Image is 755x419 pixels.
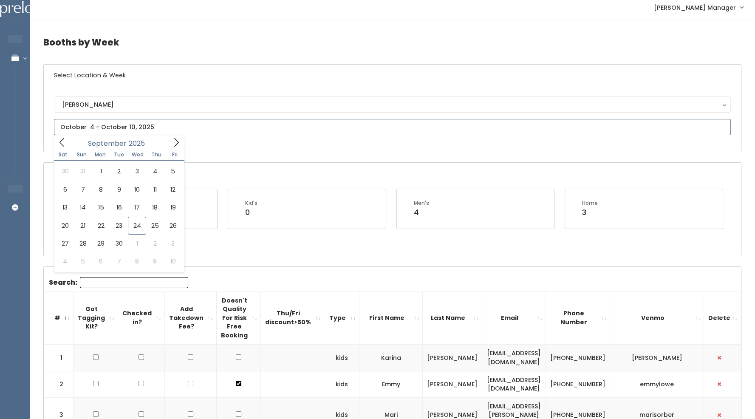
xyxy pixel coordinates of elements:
[92,217,110,235] span: September 22, 2025
[44,292,74,344] th: #: activate to sort column descending
[110,181,128,198] span: September 9, 2025
[128,252,146,270] span: October 8, 2025
[74,198,92,216] span: September 14, 2025
[127,138,152,149] input: Year
[92,252,110,270] span: October 6, 2025
[414,207,429,218] div: 4
[44,371,74,397] td: 2
[359,292,423,344] th: First Name: activate to sort column ascending
[482,371,546,397] td: [EMAIL_ADDRESS][DOMAIN_NAME]
[92,181,110,198] span: September 8, 2025
[74,235,92,252] span: September 28, 2025
[110,252,128,270] span: October 7, 2025
[482,292,546,344] th: Email: activate to sort column ascending
[128,235,146,252] span: October 1, 2025
[146,252,164,270] span: October 9, 2025
[146,198,164,216] span: September 18, 2025
[610,292,704,344] th: Venmo: activate to sort column ascending
[54,119,731,135] input: October 4 - October 10, 2025
[110,217,128,235] span: September 23, 2025
[128,162,146,180] span: September 3, 2025
[56,181,74,198] span: September 6, 2025
[49,277,188,288] label: Search:
[261,292,324,344] th: Thu/Fri discount&gt;50%: activate to sort column ascending
[80,277,188,288] input: Search:
[414,199,429,207] div: Men's
[164,162,182,180] span: September 5, 2025
[110,162,128,180] span: September 2, 2025
[54,152,73,157] span: Sat
[610,344,704,371] td: [PERSON_NAME]
[74,292,118,344] th: Got Tagging Kit?: activate to sort column ascending
[74,162,92,180] span: August 31, 2025
[217,292,261,344] th: Doesn't Quality For Risk Free Booking : activate to sort column ascending
[654,3,736,12] span: [PERSON_NAME] Manager
[54,96,731,113] button: [PERSON_NAME]
[164,235,182,252] span: October 3, 2025
[128,198,146,216] span: September 17, 2025
[43,31,741,54] h4: Booths by Week
[44,65,741,86] h6: Select Location & Week
[56,162,74,180] span: August 30, 2025
[546,371,610,397] td: [PHONE_NUMBER]
[74,217,92,235] span: September 21, 2025
[423,292,482,344] th: Last Name: activate to sort column ascending
[74,181,92,198] span: September 7, 2025
[324,371,359,397] td: kids
[546,292,610,344] th: Phone Number: activate to sort column ascending
[92,198,110,216] span: September 15, 2025
[44,344,74,371] td: 1
[92,235,110,252] span: September 29, 2025
[359,344,423,371] td: Karina
[166,152,184,157] span: Fri
[146,162,164,180] span: September 4, 2025
[146,235,164,252] span: October 2, 2025
[110,198,128,216] span: September 16, 2025
[164,252,182,270] span: October 10, 2025
[118,292,165,344] th: Checked in?: activate to sort column ascending
[146,217,164,235] span: September 25, 2025
[62,100,723,109] div: [PERSON_NAME]
[128,217,146,235] span: September 24, 2025
[73,152,91,157] span: Sun
[165,292,217,344] th: Add Takedown Fee?: activate to sort column ascending
[110,235,128,252] span: September 30, 2025
[423,344,482,371] td: [PERSON_NAME]
[92,162,110,180] span: September 1, 2025
[128,181,146,198] span: September 10, 2025
[110,152,128,157] span: Tue
[359,371,423,397] td: Emmy
[582,199,598,207] div: Home
[610,371,704,397] td: emmylowe
[56,235,74,252] span: September 27, 2025
[164,217,182,235] span: September 26, 2025
[146,181,164,198] span: September 11, 2025
[128,152,147,157] span: Wed
[245,199,257,207] div: Kid's
[164,198,182,216] span: September 19, 2025
[324,344,359,371] td: kids
[704,292,741,344] th: Delete: activate to sort column ascending
[91,152,110,157] span: Mon
[88,140,127,147] span: September
[245,207,257,218] div: 0
[582,207,598,218] div: 3
[423,371,482,397] td: [PERSON_NAME]
[482,344,546,371] td: [EMAIL_ADDRESS][DOMAIN_NAME]
[164,181,182,198] span: September 12, 2025
[74,252,92,270] span: October 5, 2025
[56,217,74,235] span: September 20, 2025
[56,198,74,216] span: September 13, 2025
[546,344,610,371] td: [PHONE_NUMBER]
[147,152,166,157] span: Thu
[56,252,74,270] span: October 4, 2025
[324,292,359,344] th: Type: activate to sort column ascending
